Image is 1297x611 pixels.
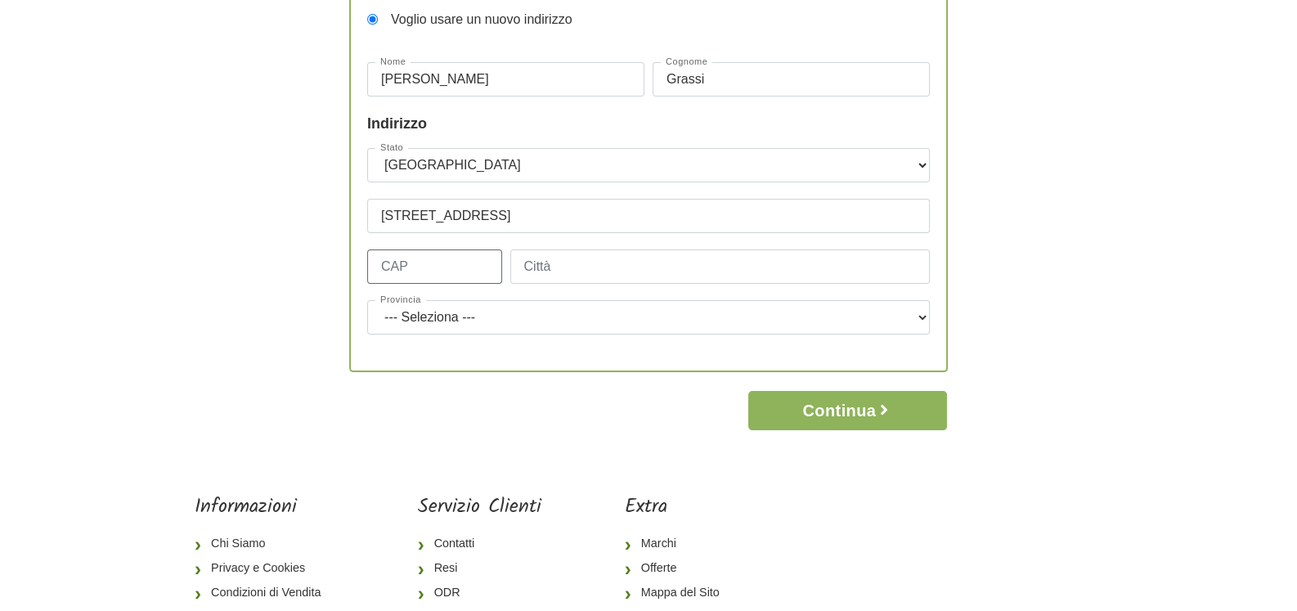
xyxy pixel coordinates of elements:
[375,295,426,304] label: Provincia
[378,10,572,29] div: Voglio usare un nuovo indirizzo
[625,496,733,519] h5: Extra
[625,532,733,556] a: Marchi
[653,62,930,97] input: Cognome
[367,14,378,25] input: Voglio usare un nuovo indirizzo
[418,532,541,556] a: Contatti
[418,581,541,605] a: ODR
[661,57,712,66] label: Cognome
[625,581,733,605] a: Mappa del Sito
[195,496,334,519] h5: Informazioni
[195,581,334,605] a: Condizioni di Vendita
[367,249,502,284] input: CAP
[816,496,1102,553] iframe: fb:page Facebook Social Plugin
[195,532,334,556] a: Chi Siamo
[375,143,408,152] label: Stato
[748,391,947,430] button: Continua
[375,57,411,66] label: Nome
[418,556,541,581] a: Resi
[418,496,541,519] h5: Servizio Clienti
[367,113,930,135] legend: Indirizzo
[510,249,931,284] input: Città
[367,199,930,233] input: Indirizzo
[195,556,334,581] a: Privacy e Cookies
[625,556,733,581] a: Offerte
[367,62,644,97] input: Nome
